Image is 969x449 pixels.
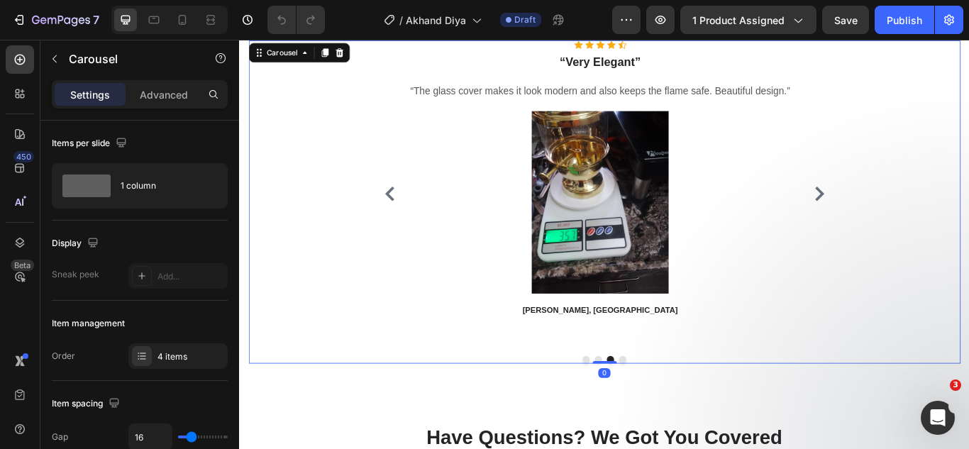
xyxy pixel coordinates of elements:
p: Settings [70,87,110,102]
button: Save [822,6,869,34]
span: Akhand Diya [406,13,466,28]
div: Item spacing [52,394,123,414]
span: 3 [950,379,961,391]
button: Dot [400,369,409,377]
div: Beta [11,260,34,271]
div: 450 [13,151,34,162]
iframe: Intercom live chat [921,401,955,435]
span: Save [834,14,858,26]
div: Sneak peek [52,268,99,281]
button: Dot [443,369,451,377]
div: Item management [52,317,125,330]
img: 71idcVMrKXL.jpg [314,83,527,296]
div: Gap [52,431,68,443]
div: 1 column [121,170,207,202]
div: Order [52,350,75,362]
p: Carousel [69,50,189,67]
div: Undo/Redo [267,6,325,34]
button: Publish [875,6,934,34]
div: 4 items [157,350,224,363]
p: 7 [93,11,99,28]
button: Dot [428,369,437,377]
iframe: Design area [239,40,969,449]
div: Items per slide [52,134,130,153]
span: 1 product assigned [692,13,785,28]
div: Carousel [28,9,70,21]
div: Publish [887,13,922,28]
button: Dot [414,369,423,377]
p: [PERSON_NAME], [GEOGRAPHIC_DATA] [154,309,687,323]
div: Display [52,234,101,253]
button: 1 product assigned [680,6,816,34]
button: 7 [6,6,106,34]
span: Draft [514,13,536,26]
div: 0 [419,383,433,394]
p: Advanced [140,87,188,102]
button: Carousel Next Arrow [665,168,687,191]
span: / [399,13,403,28]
